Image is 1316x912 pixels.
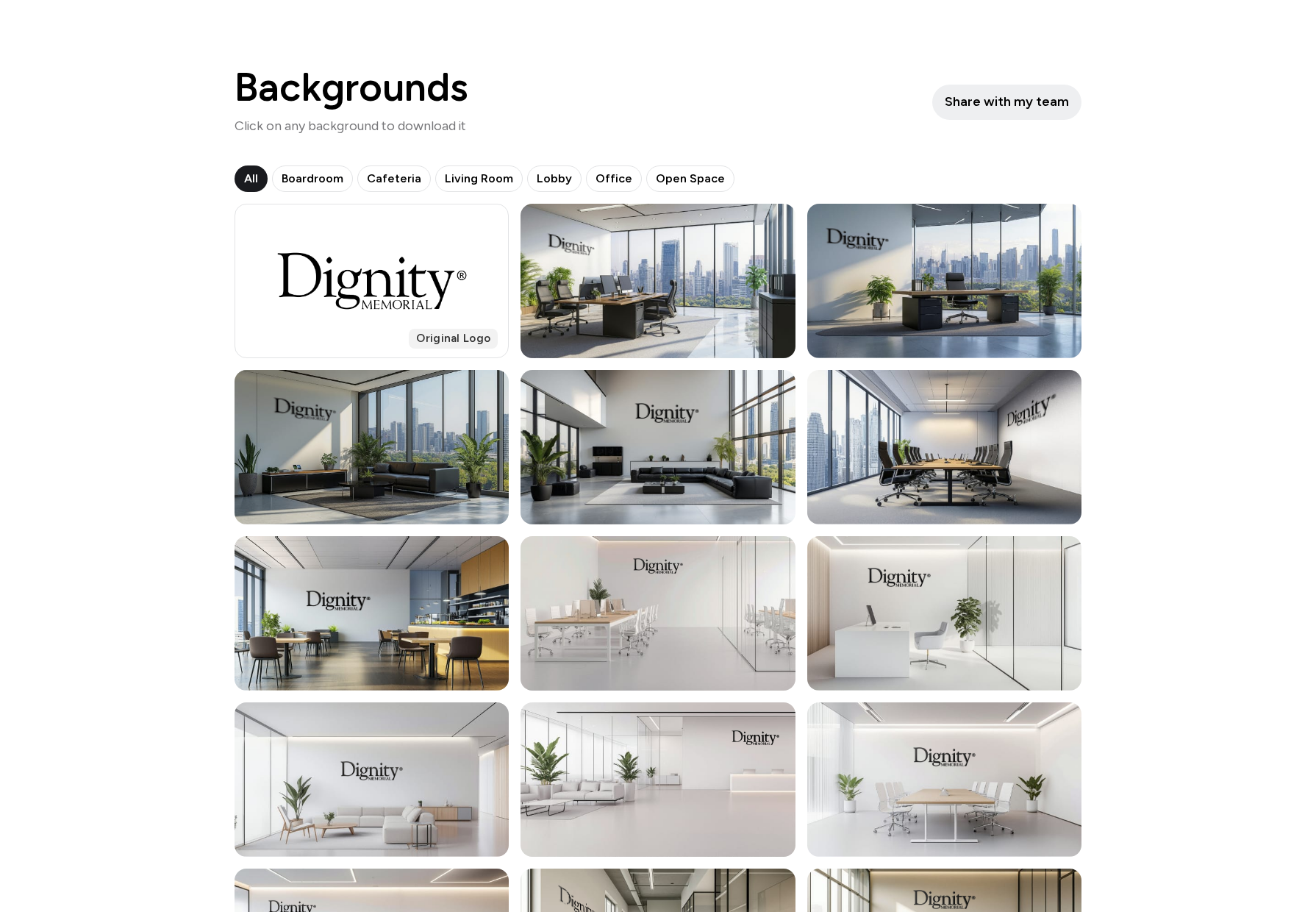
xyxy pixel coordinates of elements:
span: All [244,170,258,188]
button: Office [586,165,642,192]
span: Living Room [445,170,513,188]
h1: Backgrounds [235,68,468,107]
span: Share with my team [945,92,1069,112]
p: Click on any background to download it [235,116,468,136]
button: Living Room [435,165,523,192]
button: Cafeteria [357,165,431,192]
span: Open Space [656,170,725,188]
button: Lobby [527,165,582,192]
button: Boardroom [272,165,353,192]
span: Original Logo [409,329,498,349]
span: Boardroom [282,170,343,188]
button: Share with my team [932,85,1081,120]
img: Project logo [276,252,468,311]
button: Open Space [646,165,734,192]
span: Lobby [537,170,572,188]
span: Office [596,170,632,188]
span: Cafeteria [367,170,421,188]
button: All [235,165,268,192]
